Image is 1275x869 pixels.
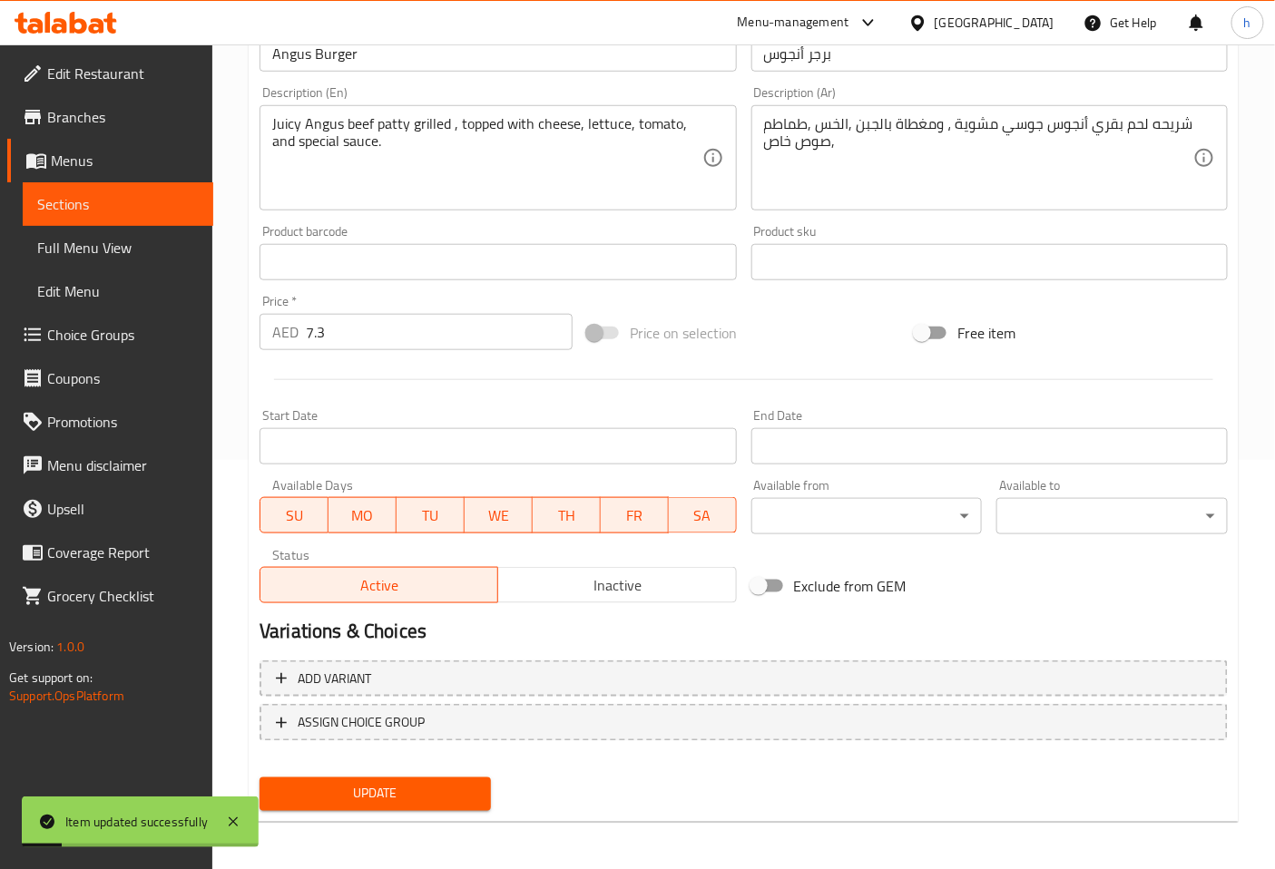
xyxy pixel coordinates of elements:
button: Add variant [260,660,1228,698]
span: SU [268,503,321,529]
span: Full Menu View [37,237,199,259]
span: Edit Restaurant [47,63,199,84]
a: Menus [7,139,213,182]
span: TH [540,503,593,529]
input: Please enter product sku [751,244,1228,280]
button: TU [397,497,465,533]
span: Sections [37,193,199,215]
button: Update [260,777,491,811]
span: Branches [47,106,199,128]
span: 1.0.0 [56,635,84,659]
span: Price on selection [630,322,737,344]
span: h [1244,13,1251,33]
span: Choice Groups [47,324,199,346]
a: Menu disclaimer [7,444,213,487]
span: Coupons [47,367,199,389]
input: Please enter price [306,314,573,350]
span: Grocery Checklist [47,585,199,607]
span: Active [268,572,491,599]
span: Update [274,783,476,806]
a: Grocery Checklist [7,574,213,618]
a: Coverage Report [7,531,213,574]
span: Version: [9,635,54,659]
div: Menu-management [738,12,849,34]
a: Upsell [7,487,213,531]
button: MO [329,497,397,533]
div: ​ [751,498,983,534]
input: Enter name Ar [751,35,1228,72]
h2: Variations & Choices [260,618,1228,645]
div: Item updated successfully [65,812,208,832]
a: Full Menu View [23,226,213,269]
span: WE [472,503,525,529]
p: AED [272,321,299,343]
span: Promotions [47,411,199,433]
button: SA [669,497,737,533]
button: ASSIGN CHOICE GROUP [260,704,1228,741]
textarea: شريحه لحم بقري أنجوس جوسي مشوية ، ومغطاة بالجبن ,الخس ,طماطم ,صوص خاص [764,115,1193,201]
span: Inactive [505,572,729,599]
span: SA [676,503,730,529]
a: Promotions [7,400,213,444]
span: Get support on: [9,666,93,689]
textarea: Juicy Angus beef patty grilled , topped with cheese, lettuce, tomato, and special sauce. [272,115,701,201]
a: Branches [7,95,213,139]
span: Upsell [47,498,199,520]
span: ASSIGN CHOICE GROUP [298,711,425,734]
span: Free item [957,322,1015,344]
button: Active [260,567,498,603]
a: Support.OpsPlatform [9,684,124,708]
span: TU [404,503,457,529]
span: Exclude from GEM [794,575,907,597]
button: SU [260,497,329,533]
button: TH [533,497,601,533]
a: Choice Groups [7,313,213,356]
button: FR [601,497,669,533]
span: MO [336,503,389,529]
div: ​ [996,498,1228,534]
a: Edit Menu [23,269,213,313]
a: Edit Restaurant [7,52,213,95]
span: Coverage Report [47,542,199,563]
input: Please enter product barcode [260,244,736,280]
span: Edit Menu [37,280,199,302]
span: Menus [51,150,199,171]
span: FR [608,503,662,529]
a: Sections [23,182,213,226]
span: Add variant [298,668,371,690]
button: Inactive [497,567,736,603]
span: Menu disclaimer [47,454,199,476]
div: [GEOGRAPHIC_DATA] [935,13,1054,33]
button: WE [465,497,533,533]
input: Enter name En [260,35,736,72]
a: Coupons [7,356,213,400]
